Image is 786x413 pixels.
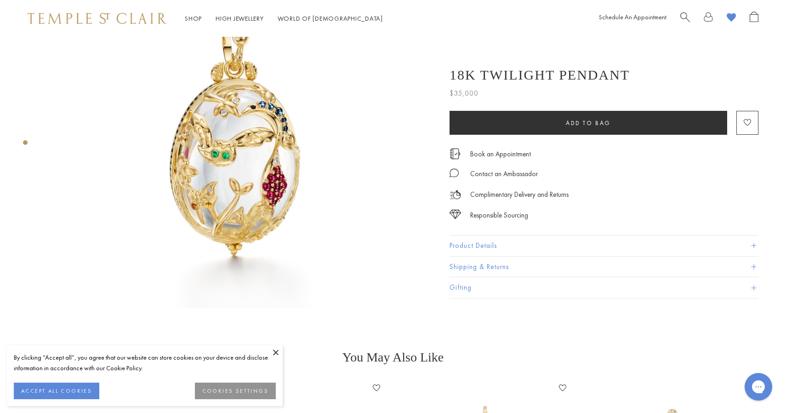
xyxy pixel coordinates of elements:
a: High JewelleryHigh Jewellery [216,14,264,23]
button: Add to bag [450,111,727,135]
img: Temple St. Clair [28,13,166,24]
a: Book an Appointment [470,149,531,159]
div: Product gallery navigation [23,138,28,152]
button: Gifting [450,277,758,298]
nav: Main navigation [185,13,383,24]
a: World of [DEMOGRAPHIC_DATA]World of [DEMOGRAPHIC_DATA] [278,14,383,23]
div: Responsible Sourcing [470,210,528,221]
a: Search [680,11,690,26]
img: icon_appointment.svg [450,149,461,159]
span: Add to bag [566,119,611,127]
img: icon_delivery.svg [450,189,461,201]
span: $35,000 [450,87,478,99]
button: Product Details [450,235,758,256]
h1: 18K Twilight Pendant [450,67,630,83]
h3: You May Also Like [37,350,749,365]
button: ACCEPT ALL COOKIES [14,383,99,399]
button: COOKIES SETTINGS [195,383,276,399]
div: By clicking “Accept all”, you agree that our website can store cookies on your device and disclos... [14,352,276,373]
a: Schedule An Appointment [599,13,666,21]
div: Contact an Ambassador [470,168,538,180]
a: View Wishlist [727,11,736,26]
button: Shipping & Returns [450,257,758,277]
img: MessageIcon-01_2.svg [450,168,459,178]
p: Complimentary Delivery and Returns [470,189,569,201]
a: Open Shopping Bag [750,11,758,26]
iframe: Gorgias live chat messenger [740,370,777,404]
img: icon_sourcing.svg [450,210,461,219]
a: ShopShop [185,14,202,23]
